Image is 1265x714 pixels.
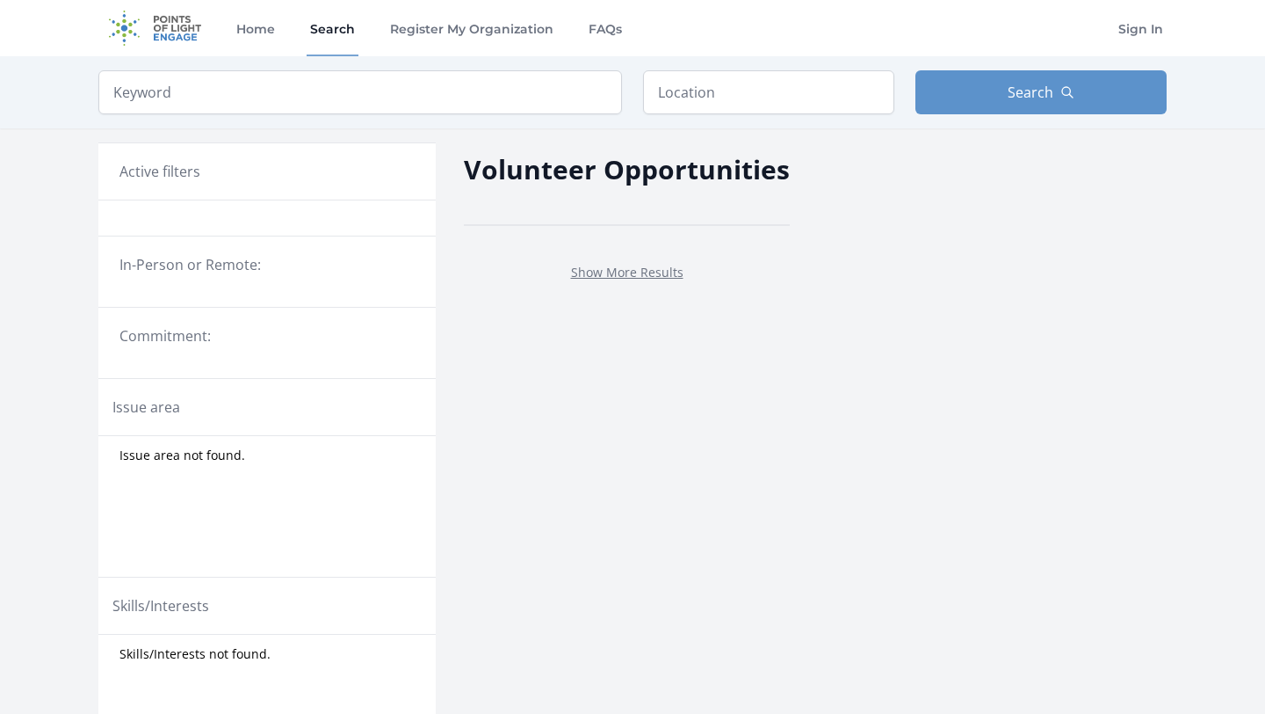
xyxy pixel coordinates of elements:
[1008,82,1053,103] span: Search
[119,645,271,663] span: Skills/Interests not found.
[98,70,622,114] input: Keyword
[915,70,1167,114] button: Search
[119,254,415,275] legend: In-Person or Remote:
[119,325,415,346] legend: Commitment:
[119,161,200,182] h3: Active filters
[571,264,683,280] a: Show More Results
[464,149,790,189] h2: Volunteer Opportunities
[112,397,180,418] legend: Issue area
[119,447,245,464] span: Issue area not found.
[112,595,209,616] legend: Skills/Interests
[643,70,894,114] input: Location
